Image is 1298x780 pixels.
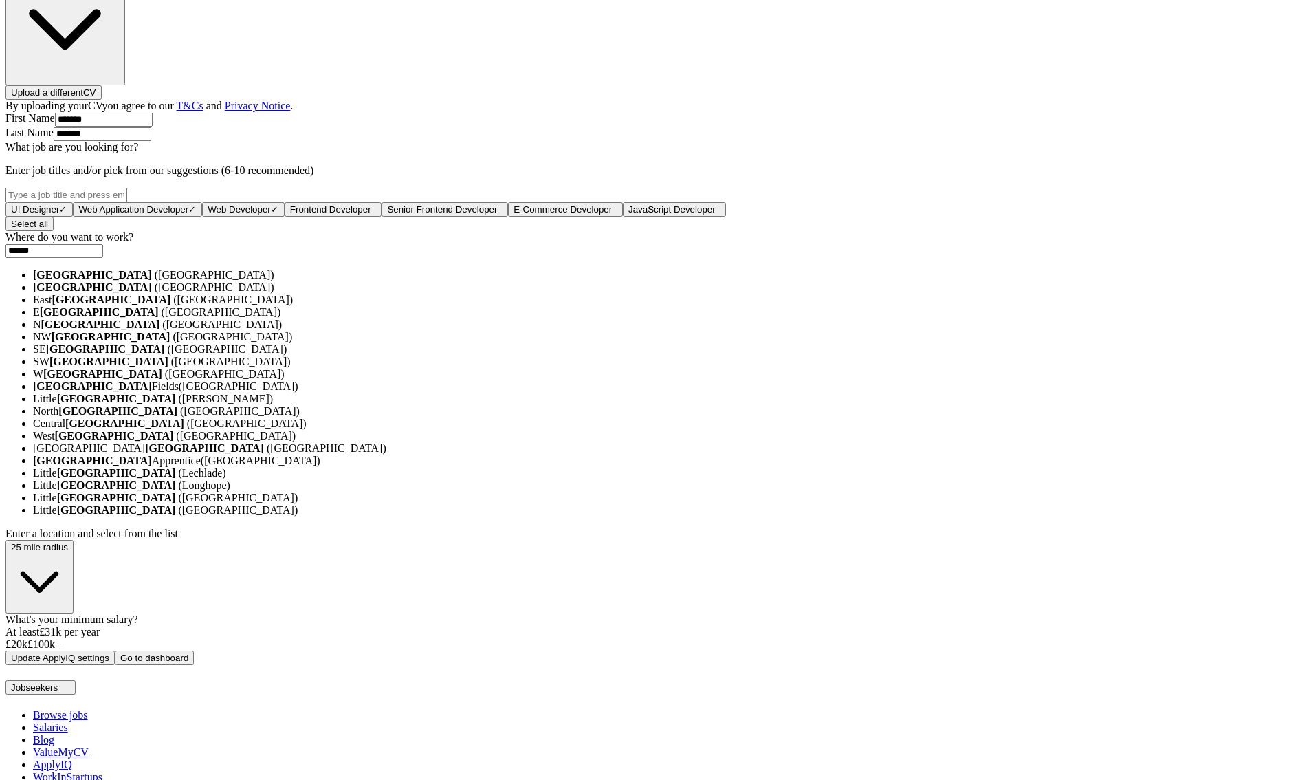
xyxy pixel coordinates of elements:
[180,405,300,417] span: ([GEOGRAPHIC_DATA])
[11,682,58,693] span: Jobseekers
[33,455,1292,467] li: Apprentice
[178,479,230,491] span: (Longhope)
[33,746,89,758] a: ValueMyCV
[33,380,1292,393] li: Fields
[628,204,716,215] span: JavaScript Developer
[178,467,225,479] span: (Lechlade)
[171,356,291,367] span: ([GEOGRAPHIC_DATA])
[201,455,320,466] span: ([GEOGRAPHIC_DATA])
[33,281,152,293] strong: [GEOGRAPHIC_DATA]
[155,269,274,281] span: ([GEOGRAPHIC_DATA])
[290,204,371,215] span: Frontend Developer
[65,418,184,429] strong: [GEOGRAPHIC_DATA]
[33,709,88,721] a: Browse jobs
[5,528,1292,540] div: Enter a location and select from the list
[177,100,203,111] a: T&Cs
[33,734,54,746] a: Blog
[33,504,1292,517] li: Little
[115,651,194,665] button: Go to dashboard
[5,112,55,124] label: First Name
[33,368,1292,380] li: W
[33,405,1292,418] li: North
[64,626,100,638] span: per year
[5,127,54,138] label: Last Name
[33,455,152,466] strong: [GEOGRAPHIC_DATA]
[162,306,281,318] span: ([GEOGRAPHIC_DATA])
[178,492,298,503] span: ([GEOGRAPHIC_DATA])
[178,393,273,404] span: ([PERSON_NAME])
[5,141,138,153] label: What job are you looking for?
[5,188,127,202] input: Type a job title and press enter
[5,231,133,243] label: Where do you want to work?
[33,356,1292,368] li: SW
[623,202,726,217] button: JavaScript Developer
[39,626,61,638] span: £ 31k
[46,343,165,355] strong: [GEOGRAPHIC_DATA]
[33,318,1292,331] li: N
[57,479,176,491] strong: [GEOGRAPHIC_DATA]
[33,343,1292,356] li: SE
[5,217,54,231] button: Select all
[27,638,61,650] span: £ 100 k+
[5,540,74,614] button: 25 mile radius
[33,479,1292,492] li: Little
[60,684,70,691] img: toggle icon
[57,504,176,516] strong: [GEOGRAPHIC_DATA]
[49,356,168,367] strong: [GEOGRAPHIC_DATA]
[187,418,307,429] span: ([GEOGRAPHIC_DATA])
[33,759,72,770] a: ApplyIQ
[271,204,278,215] span: ✓
[5,626,39,638] span: At least
[33,418,1292,430] li: Central
[33,492,1292,504] li: Little
[43,368,162,380] strong: [GEOGRAPHIC_DATA]
[5,614,138,625] label: What's your minimum salary?
[508,202,623,217] button: E-Commerce Developer
[33,442,1292,455] li: [GEOGRAPHIC_DATA]
[33,306,1292,318] li: E
[59,204,67,215] span: ✓
[173,331,292,343] span: ([GEOGRAPHIC_DATA])
[33,393,1292,405] li: Little
[167,343,287,355] span: ([GEOGRAPHIC_DATA])
[162,318,282,330] span: ([GEOGRAPHIC_DATA])
[382,202,508,217] button: Senior Frontend Developer
[33,430,1292,442] li: West
[188,204,196,215] span: ✓
[33,269,152,281] strong: [GEOGRAPHIC_DATA]
[5,100,1292,112] div: By uploading your CV you agree to our and .
[57,492,176,503] strong: [GEOGRAPHIC_DATA]
[33,294,1292,306] li: East
[5,202,73,217] button: UI Designer✓
[5,164,1292,177] p: Enter job titles and/or pick from our suggestions (6-10 recommended)
[52,331,170,343] strong: [GEOGRAPHIC_DATA]
[514,204,612,215] span: E-Commerce Developer
[5,651,115,665] button: Update ApplyIQ settings
[165,368,285,380] span: ([GEOGRAPHIC_DATA])
[58,405,177,417] strong: [GEOGRAPHIC_DATA]
[179,380,298,392] span: ([GEOGRAPHIC_DATA])
[267,442,386,454] span: ([GEOGRAPHIC_DATA])
[57,393,176,404] strong: [GEOGRAPHIC_DATA]
[285,202,382,217] button: Frontend Developer
[33,380,152,392] strong: [GEOGRAPHIC_DATA]
[78,204,188,215] span: Web Application Developer
[208,204,271,215] span: Web Developer
[33,722,68,733] a: Salaries
[225,100,291,111] a: Privacy Notice
[41,318,160,330] strong: [GEOGRAPHIC_DATA]
[11,542,68,552] span: 25 mile radius
[145,442,264,454] strong: [GEOGRAPHIC_DATA]
[33,331,1292,343] li: NW
[178,504,298,516] span: ([GEOGRAPHIC_DATA])
[155,281,274,293] span: ([GEOGRAPHIC_DATA])
[55,430,174,442] strong: [GEOGRAPHIC_DATA]
[5,638,27,650] span: £ 20 k
[202,202,285,217] button: Web Developer✓
[176,430,296,442] span: ([GEOGRAPHIC_DATA])
[173,294,293,305] span: ([GEOGRAPHIC_DATA])
[11,204,59,215] span: UI Designer
[52,294,171,305] strong: [GEOGRAPHIC_DATA]
[33,467,1292,479] li: Little
[40,306,159,318] strong: [GEOGRAPHIC_DATA]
